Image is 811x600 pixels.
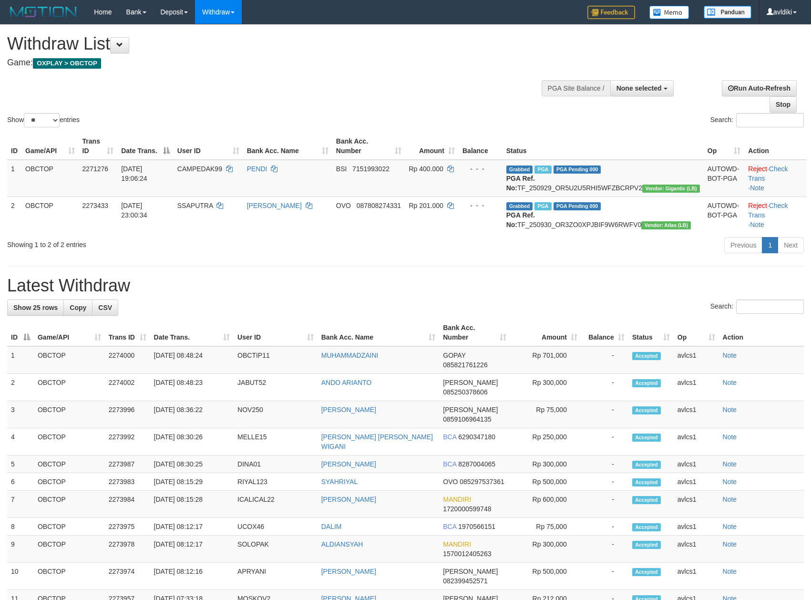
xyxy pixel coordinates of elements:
td: 5 [7,455,34,473]
th: Game/API: activate to sort column ascending [21,133,79,160]
a: CSV [92,300,118,316]
span: [PERSON_NAME] [443,568,498,575]
th: Game/API: activate to sort column ascending [34,319,105,346]
span: 2273433 [82,202,109,209]
td: 6 [7,473,34,491]
h1: Withdraw List [7,34,531,53]
span: Marked by avlcs1 [534,202,551,210]
span: [DATE] 23:00:34 [121,202,147,219]
td: TF_250929_OR5U2U5RHI5WFZBCRPV2 [503,160,704,197]
span: Accepted [632,523,661,531]
a: Reject [748,202,767,209]
td: 2273987 [105,455,150,473]
td: [DATE] 08:15:28 [150,491,234,518]
td: · · [744,160,807,197]
td: - [581,491,628,518]
td: RIYAL123 [234,473,318,491]
td: - [581,346,628,374]
td: avlcs1 [674,563,719,590]
a: [PERSON_NAME] [321,568,376,575]
th: Op: activate to sort column ascending [674,319,719,346]
a: Note [723,540,737,548]
td: 4 [7,428,34,455]
a: Check Trans [748,165,788,182]
th: Bank Acc. Name: activate to sort column ascending [243,133,332,160]
td: [DATE] 08:48:23 [150,374,234,401]
th: Trans ID: activate to sort column ascending [79,133,118,160]
span: BSI [336,165,347,173]
a: Note [723,478,737,486]
th: User ID: activate to sort column ascending [174,133,243,160]
input: Search: [736,113,804,127]
span: Copy 1970566151 to clipboard [458,523,495,530]
a: Check Trans [748,202,788,219]
a: Note [750,221,764,228]
h1: Latest Withdraw [7,276,804,295]
span: Accepted [632,461,661,469]
label: Search: [710,300,804,314]
a: Stop [770,96,797,113]
td: [DATE] 08:30:26 [150,428,234,455]
span: Copy 082399452571 to clipboard [443,577,487,585]
button: None selected [610,80,674,96]
td: DINA01 [234,455,318,473]
a: Next [778,237,804,253]
td: - [581,563,628,590]
span: Copy 8287004065 to clipboard [458,460,495,468]
span: None selected [616,84,662,92]
td: 3 [7,401,34,428]
th: Amount: activate to sort column ascending [405,133,459,160]
div: - - - [462,201,499,210]
span: Copy [70,304,86,311]
td: · · [744,197,807,233]
th: User ID: activate to sort column ascending [234,319,318,346]
a: Note [723,433,737,441]
b: PGA Ref. No: [506,175,535,192]
span: Accepted [632,379,661,387]
td: - [581,536,628,563]
td: Rp 500,000 [510,563,581,590]
td: 2 [7,374,34,401]
a: [PERSON_NAME] [321,496,376,503]
span: Copy 1570012405263 to clipboard [443,550,491,558]
span: Copy 0859106964135 to clipboard [443,415,491,423]
div: PGA Site Balance / [542,80,610,96]
td: 2273992 [105,428,150,455]
span: Copy 085821761226 to clipboard [443,361,487,369]
a: Copy [63,300,92,316]
td: MELLE15 [234,428,318,455]
a: Note [723,379,737,386]
span: Marked by avlcs2 [534,166,551,174]
a: Note [723,460,737,468]
th: Action [719,319,804,346]
td: JABUT52 [234,374,318,401]
td: Rp 300,000 [510,536,581,563]
th: Op: activate to sort column ascending [704,133,745,160]
th: Amount: activate to sort column ascending [510,319,581,346]
div: - - - [462,164,499,174]
th: Status [503,133,704,160]
td: 9 [7,536,34,563]
th: Date Trans.: activate to sort column ascending [150,319,234,346]
td: avlcs1 [674,491,719,518]
a: SYAHRIYAL [321,478,358,486]
span: Accepted [632,541,661,549]
td: avlcs1 [674,473,719,491]
img: Button%20Memo.svg [649,6,689,19]
td: OBCTOP [34,455,105,473]
th: Bank Acc. Name: activate to sort column ascending [318,319,440,346]
span: Grabbed [506,202,533,210]
span: Copy 6290347180 to clipboard [458,433,495,441]
td: 2274000 [105,346,150,374]
span: PGA Pending [554,202,601,210]
td: UCOX46 [234,518,318,536]
a: ANDO ARIANTO [321,379,372,386]
a: Note [723,523,737,530]
td: Rp 701,000 [510,346,581,374]
td: Rp 250,000 [510,428,581,455]
td: OBCTOP [34,563,105,590]
a: Previous [724,237,762,253]
span: Copy 1720000599748 to clipboard [443,505,491,513]
span: BCA [443,523,456,530]
td: - [581,401,628,428]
